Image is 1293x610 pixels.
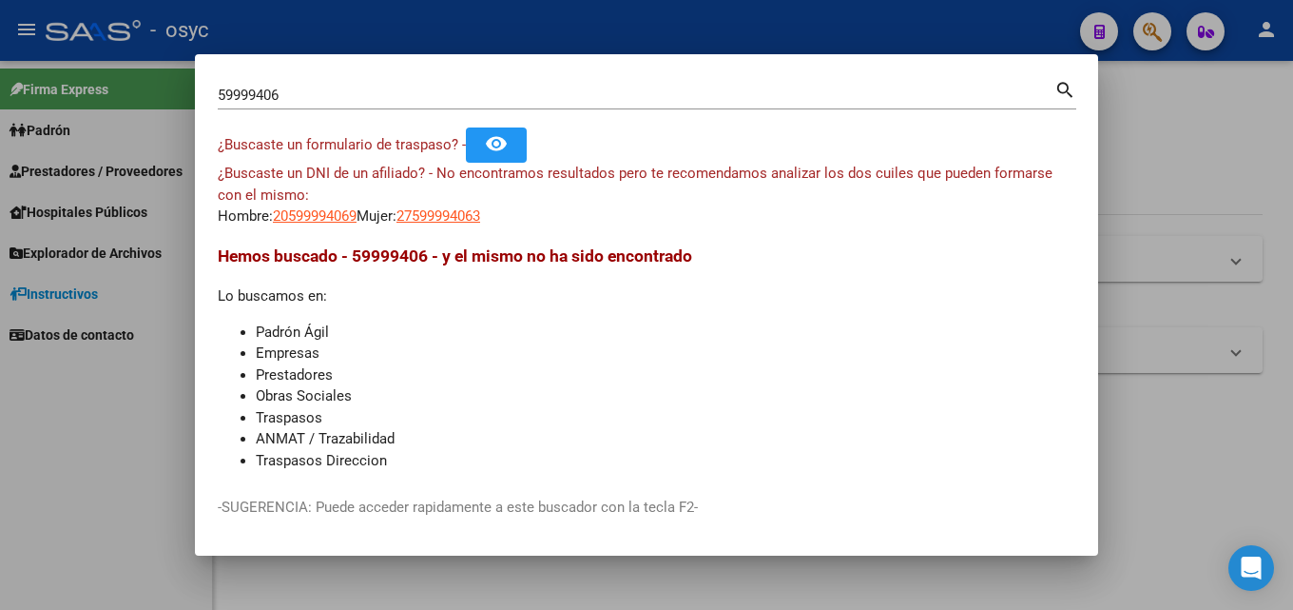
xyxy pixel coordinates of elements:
[218,497,1075,519] p: -SUGERENCIA: Puede acceder rapidamente a este buscador con la tecla F2-
[256,385,1075,407] li: Obras Sociales
[218,165,1052,204] span: ¿Buscaste un DNI de un afiliado? - No encontramos resultados pero te recomendamos analizar los do...
[218,244,1075,471] div: Lo buscamos en:
[256,450,1075,472] li: Traspasos Direccion
[256,364,1075,386] li: Prestadores
[256,407,1075,429] li: Traspasos
[485,132,508,155] mat-icon: remove_red_eye
[218,246,692,266] span: Hemos buscado - 59999406 - y el mismo no ha sido encontrado
[256,428,1075,450] li: ANMAT / Trazabilidad
[273,207,357,225] span: 20599994069
[256,322,1075,344] li: Padrón Ágil
[218,163,1075,227] div: Hombre: Mujer:
[256,343,1075,364] li: Empresas
[396,207,480,225] span: 27599994063
[1054,77,1076,100] mat-icon: search
[1228,545,1274,591] div: Open Intercom Messenger
[218,136,466,153] span: ¿Buscaste un formulario de traspaso? -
